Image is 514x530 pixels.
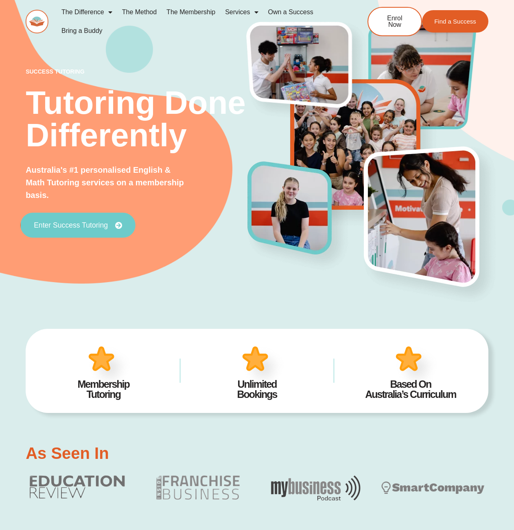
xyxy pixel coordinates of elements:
[26,69,248,74] p: success tutoring
[26,445,109,461] h2: As Seen In
[378,438,514,530] iframe: Chat Widget
[220,3,263,22] a: Services
[434,18,476,24] span: Find a Success
[26,164,188,202] p: Australia's #1 personalised English & Math Tutoring services on a membership basis.
[57,3,117,22] a: The Difference
[39,379,168,400] h2: Membership Tutoring
[192,379,322,400] h2: Unlimited Bookings
[57,22,107,40] a: Bring a Buddy
[57,3,341,40] nav: Menu
[422,10,488,33] a: Find a Success
[34,222,108,229] span: Enter Success Tutoring
[263,3,318,22] a: Own a Success
[117,3,162,22] a: The Method
[162,3,220,22] a: The Membership
[20,213,136,238] a: Enter Success Tutoring
[346,379,475,400] h2: Based On Australia’s Curriculum
[381,15,409,28] span: Enrol Now
[367,7,422,36] a: Enrol Now
[26,87,248,152] h2: Tutoring Done Differently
